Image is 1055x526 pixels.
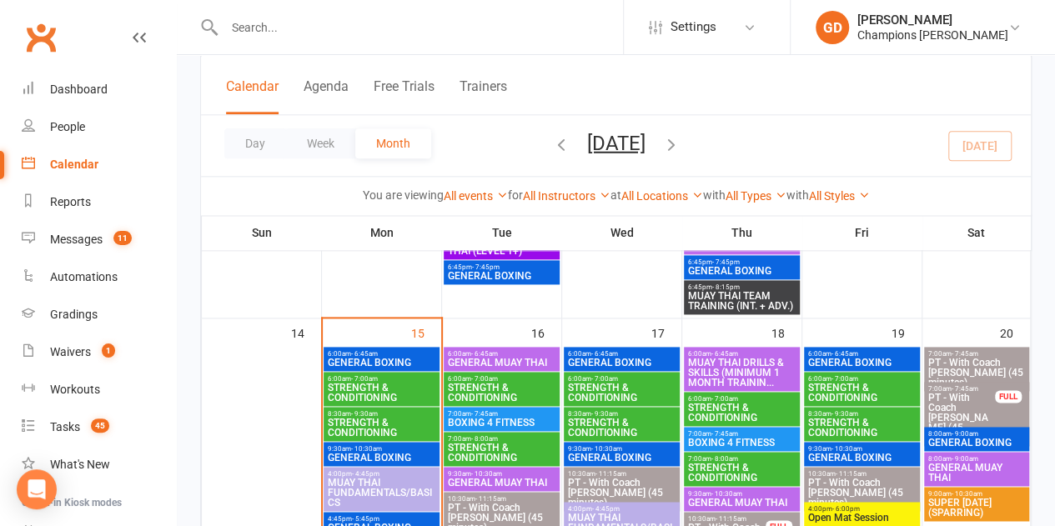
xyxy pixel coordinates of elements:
div: Champions [PERSON_NAME] [857,28,1008,43]
a: All Locations [621,189,703,203]
strong: with [703,188,726,202]
button: Month [355,128,431,158]
span: 9:00am [927,490,1026,498]
a: Messages 11 [22,221,176,258]
span: 6:00am [687,395,796,403]
th: Tue [442,215,562,250]
span: STRENGTH & CONDITIONING [567,418,676,438]
div: Automations [50,270,118,283]
span: - 8:00am [711,455,738,463]
span: - 7:00am [711,395,738,403]
button: [DATE] [587,131,646,154]
span: - 10:30am [831,445,862,453]
span: 4:00pm [807,505,917,513]
a: Automations [22,258,176,296]
span: - 6:45am [351,350,378,358]
span: 7:00am [687,455,796,463]
th: Sun [202,215,322,250]
span: - 7:45pm [712,258,740,266]
span: MUAY THAI TEAM TRAINING (INT. + ADV.) [687,291,796,311]
span: - 7:00am [591,375,618,383]
span: - 6:00pm [832,505,860,513]
span: 6:00am [447,375,556,383]
a: Gradings [22,296,176,333]
div: Waivers [50,345,91,358]
span: - 6:45am [591,350,618,358]
span: 6:00am [327,375,436,383]
span: GENERAL BOXING [567,358,676,368]
span: GENERAL BOXING [687,266,796,276]
span: - 7:00am [831,375,858,383]
a: Waivers 1 [22,333,176,371]
span: GENERAL MUAY THAI [927,463,1026,483]
span: - 9:30am [831,410,858,418]
th: Thu [682,215,802,250]
span: 9:30am [807,445,917,453]
a: What's New [22,446,176,483]
span: GENERAL MUAY THAI [687,241,796,251]
span: GENERAL BOXING [567,453,676,463]
span: 10:30am [567,470,676,478]
span: - 6:45am [711,350,738,358]
span: 8:30am [567,410,676,418]
a: Workouts [22,371,176,408]
a: All events [444,189,508,203]
span: 6:00am [807,350,917,358]
span: - 10:30am [711,490,742,498]
span: - 11:15am [716,515,746,523]
span: PT - With Coach [PERSON_NAME] (45 minutes) [927,358,1026,388]
span: - 7:45am [471,410,498,418]
a: All Instructors [523,189,610,203]
span: 7:00am [447,435,556,443]
span: - 9:30am [591,410,618,418]
span: GENERAL BOXING [327,453,436,463]
div: FULL [995,390,1022,403]
div: Reports [50,195,91,208]
div: GD [816,11,849,44]
span: STRENGTH & CONDITIONING [687,463,796,483]
div: 19 [892,318,922,346]
span: - 6:45am [831,350,858,358]
span: - 7:00am [471,375,498,383]
th: Sat [922,215,1031,250]
span: 8:00am [927,455,1026,463]
span: STRENGTH & CONDITIONING [567,383,676,403]
span: 6:00am [447,350,556,358]
span: 10:30am [807,470,917,478]
strong: for [508,188,523,202]
span: 6:45pm [447,263,556,271]
div: Workouts [50,383,100,396]
span: 10:30am [687,515,766,523]
span: - 10:30am [351,445,382,453]
button: Trainers [460,78,507,114]
div: What's New [50,458,110,471]
span: GENERAL BOXING [807,453,917,463]
span: STRENGTH & CONDITIONING [807,383,917,403]
a: All Types [726,189,786,203]
div: Dashboard [50,83,108,96]
a: All Styles [809,189,870,203]
div: 16 [531,318,561,346]
span: PT - With Coach [PERSON_NAME] (45 minutes) [927,393,996,443]
span: - 10:30am [952,490,982,498]
button: Agenda [304,78,349,114]
span: 6:00am [327,350,436,358]
span: 45 [91,418,109,433]
button: Free Trials [374,78,435,114]
strong: You are viewing [363,188,444,202]
span: STRENGTH & CONDITIONING [807,418,917,438]
span: GENERAL BOXING [927,438,1026,448]
th: Mon [322,215,442,250]
a: Tasks 45 [22,408,176,446]
div: Calendar [50,158,98,171]
span: - 4:45pm [352,470,379,478]
span: - 7:45am [711,430,738,438]
span: STRENGTH & CONDITIONING [447,383,556,403]
span: Settings [671,8,716,46]
span: 11 [113,231,132,245]
span: 9:30am [687,490,796,498]
span: 7:00am [927,350,1026,358]
span: STRENGTH & CONDITIONING [687,403,796,423]
span: 8:30am [327,410,436,418]
div: 15 [411,318,441,346]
